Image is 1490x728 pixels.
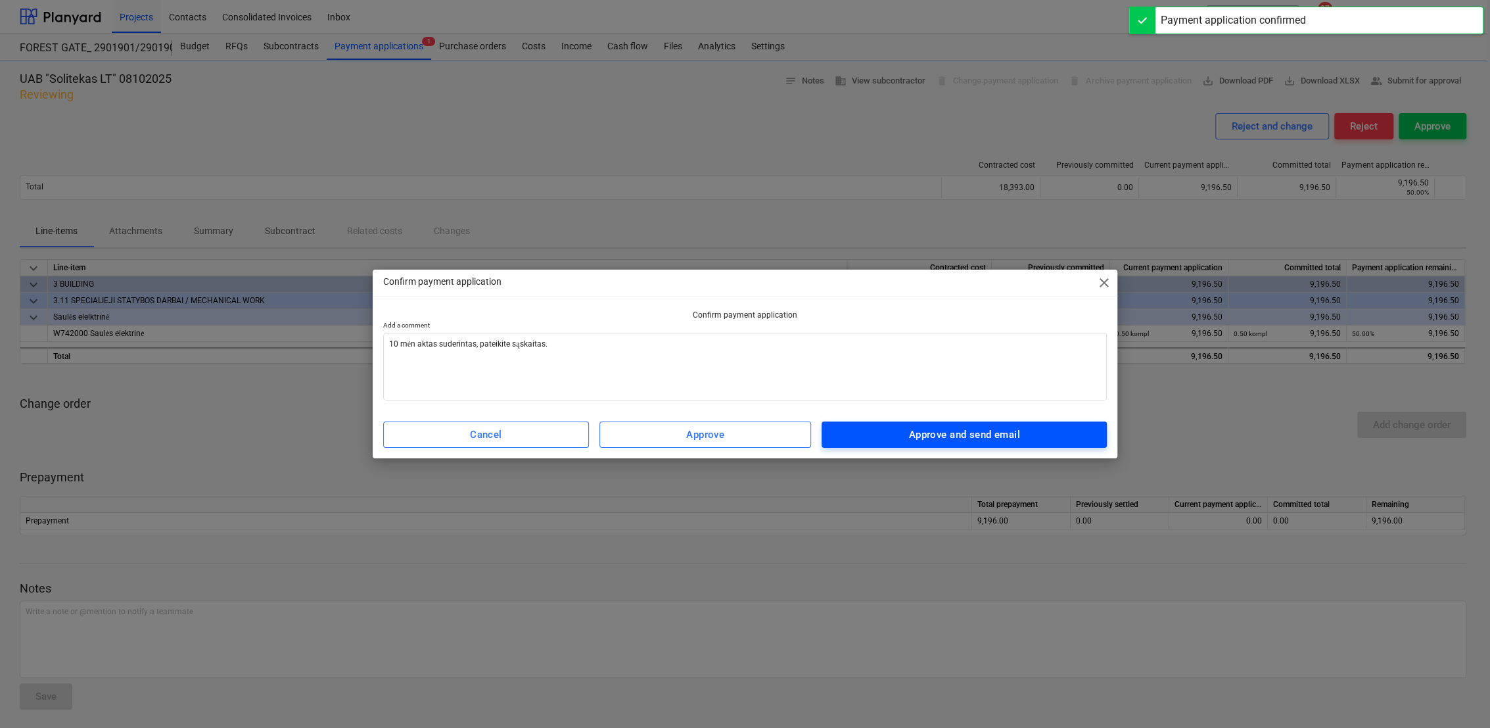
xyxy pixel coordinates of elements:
button: Approve [599,422,812,448]
iframe: Chat Widget [1424,665,1490,728]
div: Approve and send email [909,426,1020,443]
p: Add a comment [383,321,1107,332]
textarea: 10 mėn aktas suderintas, pateikite sąskaitas. [383,333,1107,400]
button: Cancel [383,422,589,448]
p: Confirm payment application [383,310,1107,321]
div: Cancel [470,426,502,443]
button: Approve and send email [822,422,1107,448]
div: Approve [686,426,724,443]
span: close [1096,275,1112,291]
p: Confirm payment application [383,275,501,289]
div: Payment application confirmed [1161,12,1306,28]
